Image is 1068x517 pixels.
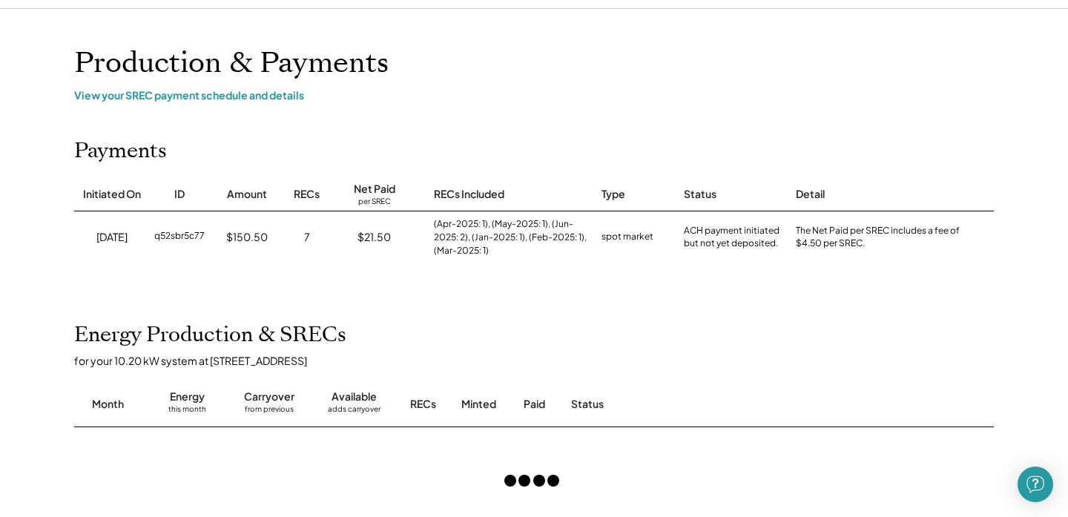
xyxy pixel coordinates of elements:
div: $150.50 [226,230,268,245]
div: RECs [294,187,320,202]
div: Carryover [244,389,294,404]
div: RECs Included [434,187,504,202]
div: Energy [170,389,205,404]
div: Minted [461,397,496,412]
div: Amount [227,187,267,202]
div: Status [571,397,823,412]
div: this month [168,404,206,419]
div: for your 10.20 kW system at [STREET_ADDRESS] [74,354,1009,367]
div: $21.50 [357,230,391,245]
div: RECs [410,397,436,412]
div: (Apr-2025: 1), (May-2025: 1), (Jun-2025: 2), (Jan-2025: 1), (Feb-2025: 1), (Mar-2025: 1) [434,217,587,257]
div: q52sbr5c77 [154,230,205,245]
div: Status [684,187,716,202]
h1: Production & Payments [74,46,994,81]
div: View your SREC payment schedule and details [74,88,994,102]
h2: Payments [74,139,167,164]
div: Initiated On [83,187,141,202]
div: Month [92,397,124,412]
div: adds carryover [328,404,380,419]
div: Detail [796,187,825,202]
div: 7 [304,230,310,245]
div: The Net Paid per SREC includes a fee of $4.50 per SREC. [796,225,966,250]
div: Type [601,187,625,202]
div: ID [174,187,185,202]
div: spot market [601,230,653,245]
div: Net Paid [354,182,395,197]
div: Paid [524,397,545,412]
h2: Energy Production & SRECs [74,323,346,348]
div: Available [332,389,377,404]
div: from previous [245,404,294,419]
div: per SREC [358,197,391,208]
div: ACH payment initiated but not yet deposited. [684,225,781,250]
div: Open Intercom Messenger [1018,467,1053,502]
div: [DATE] [96,230,128,245]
